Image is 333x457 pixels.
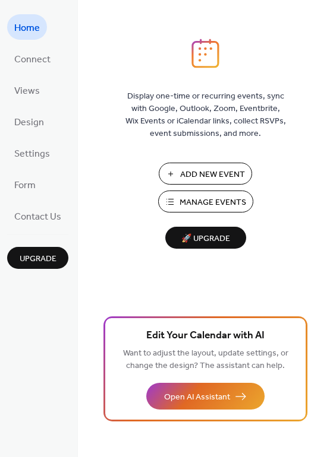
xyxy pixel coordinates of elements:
[123,345,288,374] span: Want to adjust the layout, update settings, or change the design? The assistant can help.
[146,328,265,344] span: Edit Your Calendar with AI
[14,19,40,37] span: Home
[180,169,245,181] span: Add New Event
[191,39,219,68] img: logo_icon.svg
[180,196,246,209] span: Manage Events
[146,383,265,410] button: Open AI Assistant
[7,203,68,228] a: Contact Us
[7,247,68,269] button: Upgrade
[7,77,47,103] a: Views
[14,82,40,100] span: Views
[7,46,58,71] a: Connect
[164,391,230,404] span: Open AI Assistant
[14,113,44,132] span: Design
[159,163,252,185] button: Add New Event
[7,14,47,40] a: Home
[165,227,246,249] button: 🚀 Upgrade
[7,109,51,134] a: Design
[7,172,43,197] a: Form
[14,176,36,195] span: Form
[172,231,239,247] span: 🚀 Upgrade
[14,50,51,69] span: Connect
[14,208,61,226] span: Contact Us
[125,90,286,140] span: Display one-time or recurring events, sync with Google, Outlook, Zoom, Eventbrite, Wix Events or ...
[14,145,50,163] span: Settings
[7,140,57,166] a: Settings
[158,191,253,212] button: Manage Events
[20,253,56,265] span: Upgrade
